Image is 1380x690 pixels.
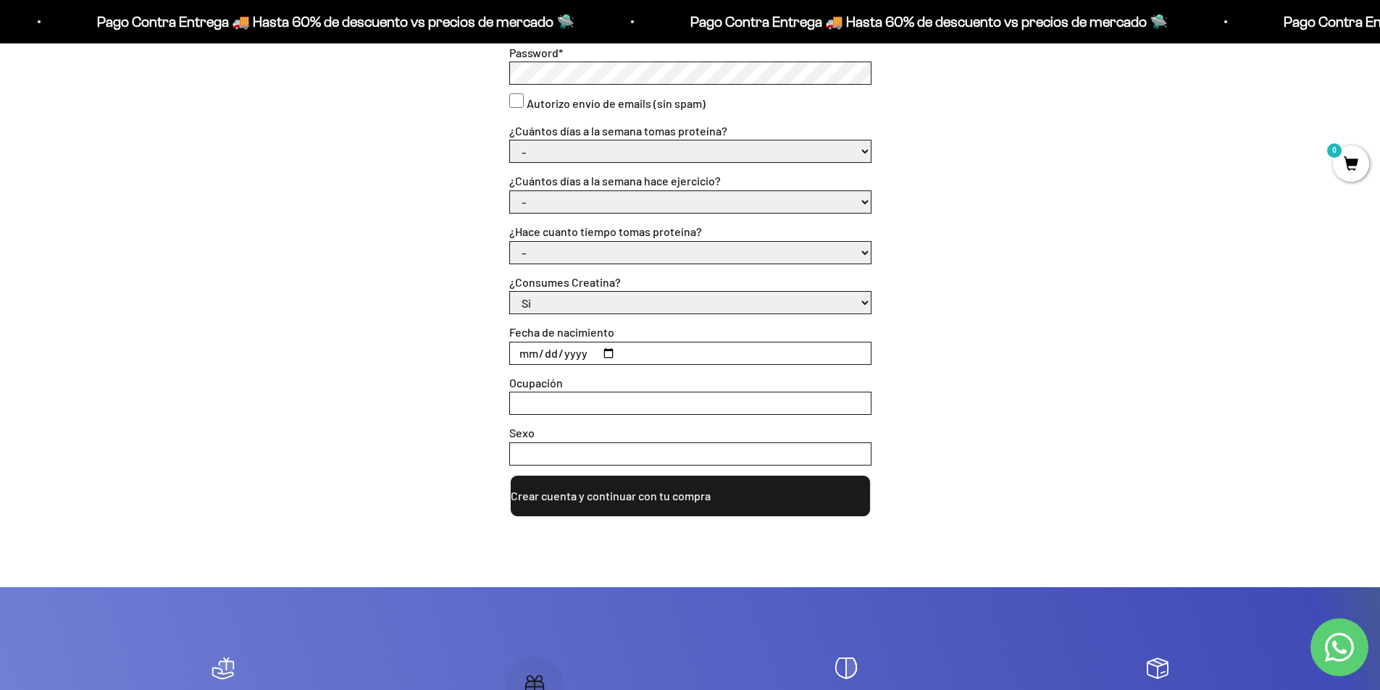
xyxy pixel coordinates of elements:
label: Ocupación [509,376,563,390]
label: ¿Cuántos días a la semana tomas proteína? [509,124,727,138]
label: Fecha de nacimiento [509,325,614,339]
label: ¿Cuántos días a la semana hace ejercicio? [509,174,721,188]
label: Autorizo envío de emails (sin spam) [527,94,706,113]
label: ¿Consumes Creatina? [509,275,621,289]
label: Sexo [509,426,535,439]
mark: 0 [1326,142,1343,159]
label: Password [509,46,563,59]
button: Crear cuenta y continuar con tu compra [509,474,871,518]
p: Pago Contra Entrega 🚚 Hasta 60% de descuento vs precios de mercado 🛸 [685,10,1162,33]
a: 0 [1333,157,1369,173]
p: Pago Contra Entrega 🚚 Hasta 60% de descuento vs precios de mercado 🛸 [91,10,569,33]
label: ¿Hace cuanto tiempo tomas proteína? [509,224,702,238]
